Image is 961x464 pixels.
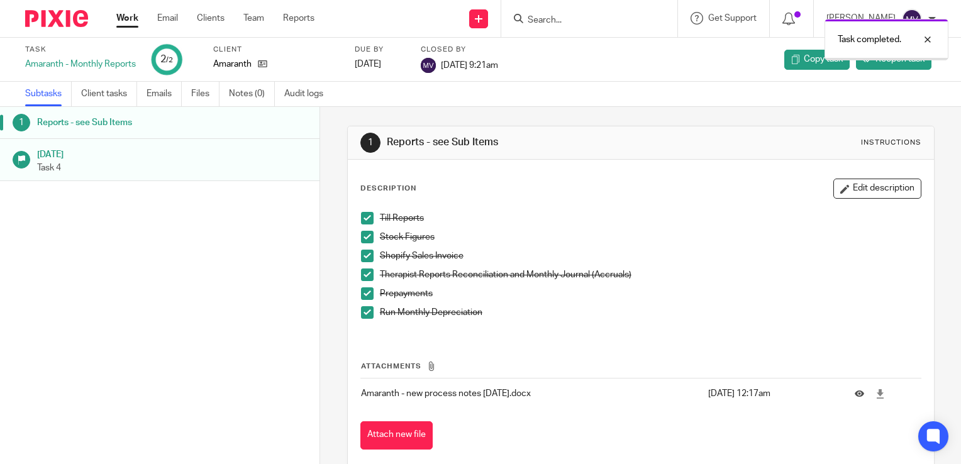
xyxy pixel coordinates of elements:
[380,250,921,262] p: Shopify Sales Invoice
[875,387,885,400] a: Download
[861,138,921,148] div: Instructions
[380,268,921,281] p: Therapist Reports Reconciliation and Monthly Journal (Accruals)
[902,9,922,29] img: svg%3E
[441,60,498,69] span: [DATE] 9:21am
[37,162,308,174] p: Task 4
[81,82,137,106] a: Client tasks
[243,12,264,25] a: Team
[708,387,836,400] p: [DATE] 12:17am
[166,57,173,64] small: /2
[360,421,433,450] button: Attach new file
[37,113,217,132] h1: Reports - see Sub Items
[25,45,136,55] label: Task
[25,10,88,27] img: Pixie
[380,306,921,319] p: Run Monthly Depreciation
[213,58,252,70] p: Amaranth
[160,52,173,67] div: 2
[13,114,30,131] div: 1
[37,145,308,161] h1: [DATE]
[421,45,498,55] label: Closed by
[387,136,667,149] h1: Reports - see Sub Items
[284,82,333,106] a: Audit logs
[838,33,901,46] p: Task completed.
[157,12,178,25] a: Email
[360,184,416,194] p: Description
[283,12,314,25] a: Reports
[116,12,138,25] a: Work
[229,82,275,106] a: Notes (0)
[833,179,921,199] button: Edit description
[147,82,182,106] a: Emails
[191,82,219,106] a: Files
[380,212,921,224] p: Till Reports
[25,58,136,70] div: Amaranth - Monthly Reports
[360,133,381,153] div: 1
[380,231,921,243] p: Stock Figures
[361,363,421,370] span: Attachments
[421,58,436,73] img: svg%3E
[355,58,405,70] div: [DATE]
[213,45,339,55] label: Client
[25,82,72,106] a: Subtasks
[380,287,921,300] p: Prepayments
[355,45,405,55] label: Due by
[197,12,225,25] a: Clients
[361,387,701,400] p: Amaranth - new process notes [DATE].docx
